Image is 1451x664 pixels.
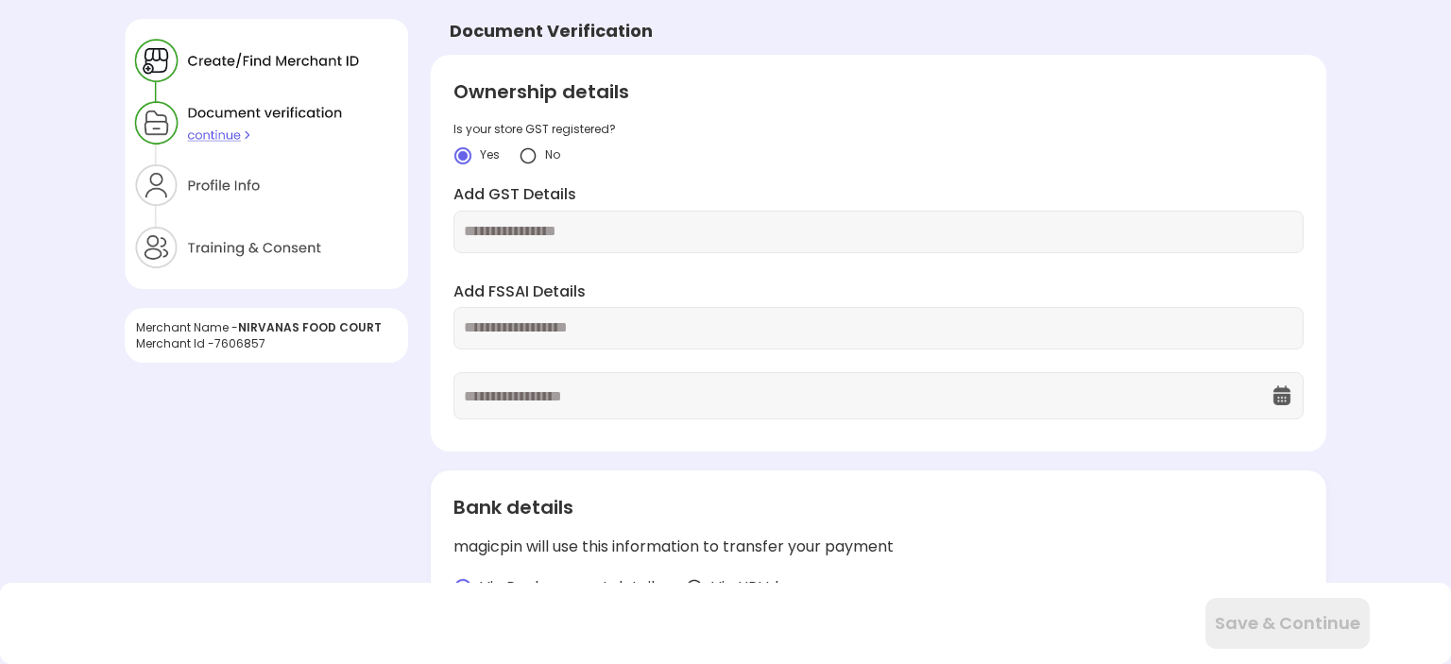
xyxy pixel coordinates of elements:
span: No [545,146,560,162]
button: Save & Continue [1205,598,1370,649]
img: xZtaNGYO7ZEa_Y6BGN0jBbY4tz3zD8CMWGtK9DYT203r_wSWJgC64uaYzQv0p6I5U3yzNyQZ90jnSGEji8ItH6xpax9JibOI_... [125,19,408,289]
img: radio [453,578,472,597]
div: Bank details [453,493,1304,521]
span: Via UPI Id [711,577,778,599]
div: Merchant Id - 7606857 [136,335,397,351]
div: Is your store GST registered? [453,121,1304,137]
img: crlYN1wOekqfTXo2sKdO7mpVD4GIyZBlBCY682TI1bTNaOsxckEXOmACbAD6EYcPGHR5wXB9K-wSeRvGOQTikGGKT-kEDVP-b... [453,146,472,165]
label: Add GST Details [453,184,1304,206]
img: yidvdI1b1At5fYgYeHdauqyvT_pgttO64BpF2mcDGQwz_NKURL8lp7m2JUJk3Onwh4FIn8UgzATYbhG5vtZZpSXeknhWnnZDd... [519,146,538,165]
div: magicpin will use this information to transfer your payment [453,536,1304,558]
span: Yes [480,146,500,162]
div: Document Verification [450,19,653,43]
span: Via Bank account details [480,577,662,599]
div: Ownership details [453,77,1304,106]
span: NIRVANAS FOOD COURT [238,319,382,335]
img: OcXK764TI_dg1n3pJKAFuNcYfYqBKGvmbXteblFrPew4KBASBbPUoKPFDRZzLe5z5khKOkBCrBseVNl8W_Mqhk0wgJF92Dyy9... [1271,384,1293,407]
div: Merchant Name - [136,319,397,335]
img: radio [685,578,704,597]
label: Add FSSAI Details [453,281,1304,303]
